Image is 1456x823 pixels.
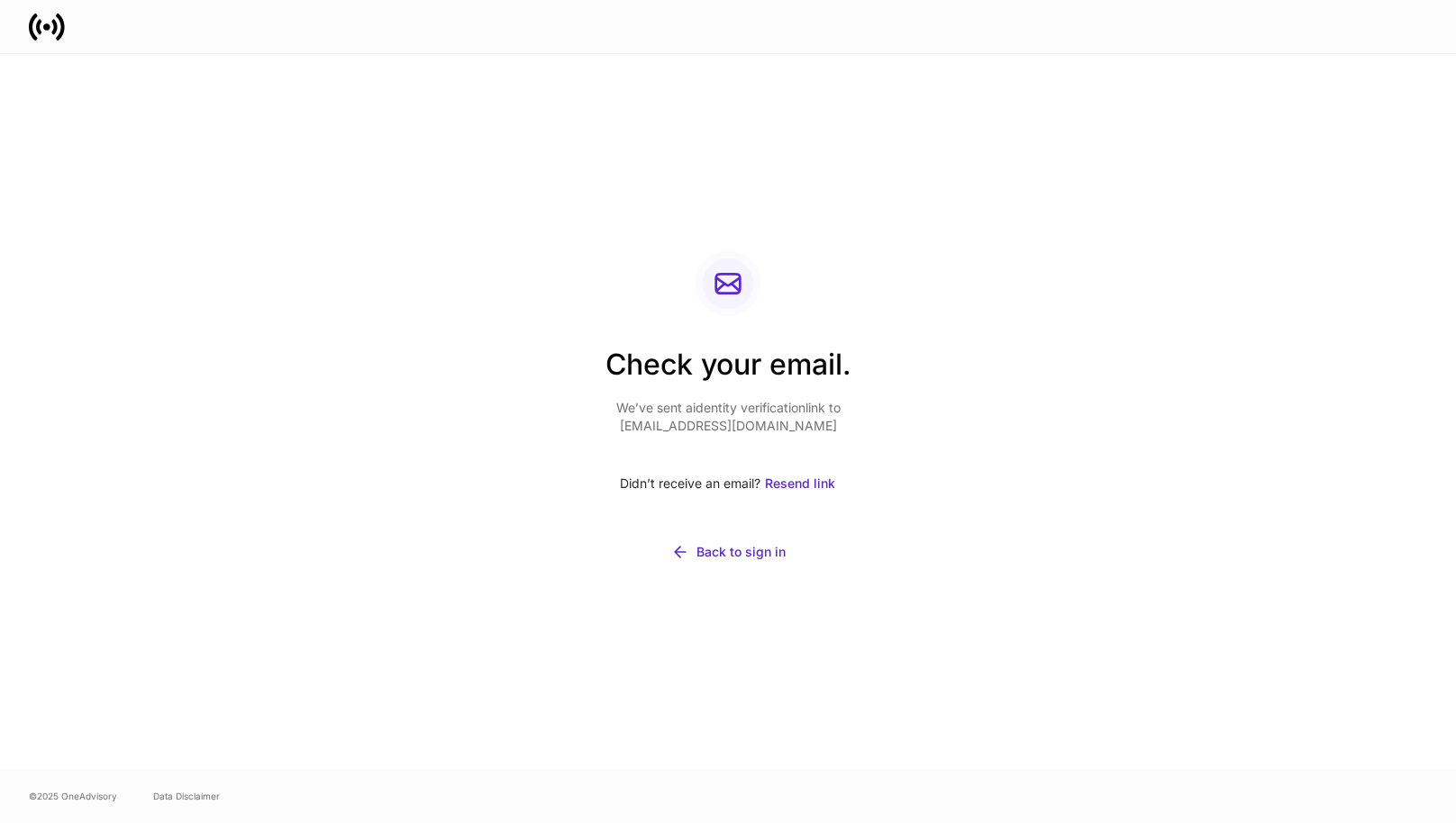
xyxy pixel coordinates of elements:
div: Didn’t receive an email? [605,464,851,503]
span: © 2025 OneAdvisory [29,789,117,803]
div: Back to sign in [696,543,786,561]
div: Resend link [765,475,835,493]
button: Resend link [764,464,836,503]
h2: Check your email. [605,345,851,399]
p: We’ve sent a identity verification link to [EMAIL_ADDRESS][DOMAIN_NAME] [605,399,851,435]
button: Back to sign in [605,532,851,572]
a: Data Disclaimer [153,789,220,803]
